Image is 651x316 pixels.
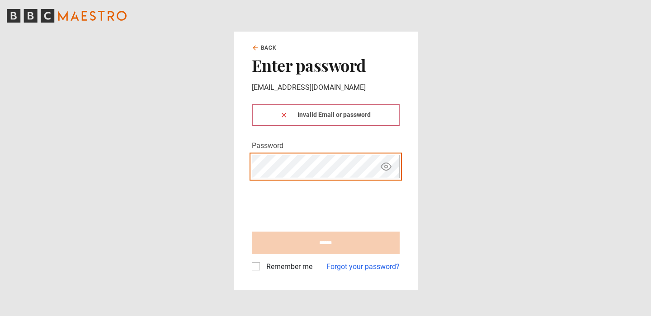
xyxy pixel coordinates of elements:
a: Forgot your password? [326,261,400,272]
iframe: reCAPTCHA [252,186,389,221]
label: Remember me [263,261,312,272]
button: Show password [378,159,394,175]
h2: Enter password [252,56,400,74]
p: [EMAIL_ADDRESS][DOMAIN_NAME] [252,82,400,93]
span: Back [261,44,277,52]
a: Back [252,44,277,52]
svg: BBC Maestro [7,9,127,23]
label: Password [252,140,283,151]
div: Invalid Email or password [252,104,400,126]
